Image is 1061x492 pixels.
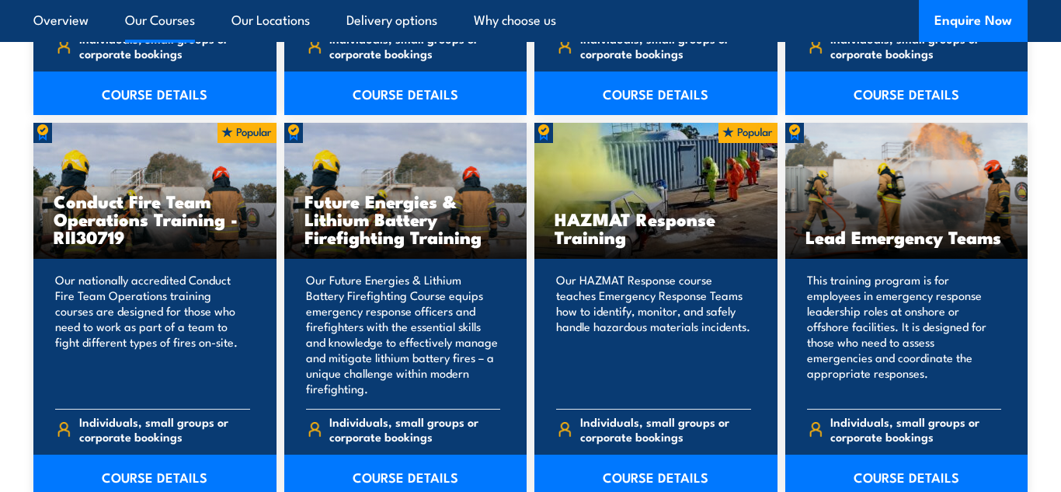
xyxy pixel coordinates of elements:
a: COURSE DETAILS [534,72,777,115]
span: Individuals, small groups or corporate bookings [79,31,250,61]
p: Our nationally accredited Conduct Fire Team Operations training courses are designed for those wh... [55,272,250,396]
span: Individuals, small groups or corporate bookings [830,414,1001,444]
a: COURSE DETAILS [33,72,277,115]
a: COURSE DETAILS [284,72,527,115]
span: Individuals, small groups or corporate bookings [329,414,500,444]
h3: Conduct Fire Team Operations Training - RII30719 [54,192,256,246]
span: Individuals, small groups or corporate bookings [830,31,1001,61]
span: Individuals, small groups or corporate bookings [580,31,751,61]
span: Individuals, small groups or corporate bookings [580,414,751,444]
h3: Future Energies & Lithium Battery Firefighting Training [304,192,507,246]
h3: HAZMAT Response Training [555,210,757,246]
span: Individuals, small groups or corporate bookings [79,414,250,444]
span: Individuals, small groups or corporate bookings [329,31,500,61]
p: Our Future Energies & Lithium Battery Firefighting Course equips emergency response officers and ... [306,272,501,396]
a: COURSE DETAILS [785,72,1028,115]
p: This training program is for employees in emergency response leadership roles at onshore or offsh... [807,272,1002,396]
p: Our HAZMAT Response course teaches Emergency Response Teams how to identify, monitor, and safely ... [556,272,751,396]
h3: Lead Emergency Teams [805,228,1008,246]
